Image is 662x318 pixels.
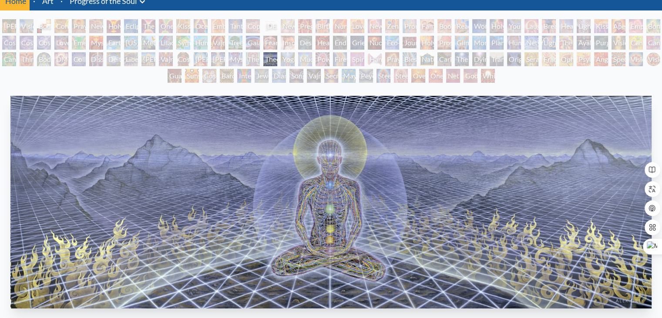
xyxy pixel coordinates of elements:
div: Transfiguration [490,52,504,66]
div: Copulating [246,19,260,33]
div: Birth [316,19,329,33]
div: Vajra Horse [211,36,225,50]
div: One [429,69,443,83]
div: Aperture [612,19,625,33]
div: Collective Vision [72,52,86,66]
div: [PERSON_NAME] [194,52,208,66]
div: Yogi & the Möbius Sphere [281,52,295,66]
div: Journey of the Wounded Healer [403,36,417,50]
div: Prostration [437,36,451,50]
div: Cannabis Sutra [646,36,660,50]
div: The Kiss [141,19,155,33]
div: Vision Crystal [629,52,643,66]
div: Liberation Through Seeing [124,52,138,66]
div: Despair [298,36,312,50]
div: Contemplation [54,19,68,33]
div: Ayahuasca Visitation [577,36,591,50]
div: The Seer [246,52,260,66]
div: Angel Skin [594,52,608,66]
div: Lightworker [542,36,556,50]
div: Seraphic Transport Docking on the Third Eye [524,52,538,66]
div: Steeplehead 2 [394,69,408,83]
div: Cosmic [DEMOGRAPHIC_DATA] [176,52,190,66]
div: One Taste [159,19,173,33]
div: Lilacs [159,36,173,50]
div: The Shulgins and their Alchemical Angels [559,36,573,50]
div: Spirit Animates the Flesh [350,52,364,66]
div: Song of Vajra Being [289,69,303,83]
div: Humming Bird [194,36,208,50]
div: Symbiosis: Gall Wasp & Oak Tree [176,36,190,50]
div: Planetary Prayers [490,36,504,50]
div: Pregnancy [298,19,312,33]
div: Healing [559,19,573,33]
div: Cosmic Elf [202,69,216,83]
div: Glimpsing the Empyrean [455,36,469,50]
div: White Light [481,69,495,83]
div: Kissing [176,19,190,33]
div: Eco-Atlas [385,36,399,50]
div: Bardo Being [220,69,234,83]
div: Diamond Being [272,69,286,83]
div: Net of Being [446,69,460,83]
div: Boo-boo [437,19,451,33]
div: Vajra Guru [159,52,173,66]
div: Steeplehead 1 [376,69,390,83]
div: Mystic Eye [229,52,242,66]
div: Praying Hands [385,52,399,66]
div: Family [420,19,434,33]
div: Cannabis Mudra [629,36,643,50]
div: Holy Family [490,19,504,33]
div: Ophanic Eyelash [559,52,573,66]
div: Blessing Hand [403,52,417,66]
div: Grieving [350,36,364,50]
div: [US_STATE] Song [124,36,138,50]
div: Third Eye Tears of Joy [20,52,34,66]
div: DMT - The Spirit Molecule [54,52,68,66]
div: Love is a Cosmic Force [54,36,68,50]
div: Vision Tree [612,36,625,50]
div: Fear [263,36,277,50]
div: Cosmic Lovers [37,36,51,50]
div: Newborn [281,19,295,33]
div: Peyote Being [359,69,373,83]
div: Fractal Eyes [542,52,556,66]
div: Deities & Demons Drinking from the Milky Pool [107,52,121,66]
div: Emerald Grail [72,36,86,50]
div: Praying [72,19,86,33]
div: Vajra Being [307,69,321,83]
div: Mysteriosa 2 [89,36,103,50]
div: Metamorphosis [141,36,155,50]
div: Jewel Being [255,69,269,83]
div: Eclipse [124,19,138,33]
div: Holy Fire [420,36,434,50]
div: New Family [368,19,382,33]
div: Tantra [229,19,242,33]
div: Wonder [472,19,486,33]
img: Theologue-1986-Alex-Grey-watermarked-1624393305.jpg [10,96,652,308]
div: Gaia [246,36,260,50]
div: Dying [472,52,486,66]
div: Promise [403,19,417,33]
div: Embracing [211,19,225,33]
div: Power to the Peaceful [316,52,329,66]
div: Cosmic Creativity [2,36,16,50]
div: New Man New Woman [89,19,103,33]
div: Zena Lotus [385,19,399,33]
div: Vision Crystal Tondo [646,52,660,66]
div: Laughing Man [524,19,538,33]
div: Cannabacchus [2,52,16,66]
div: Original Face [507,52,521,66]
div: Insomnia [281,36,295,50]
div: Empowerment [629,19,643,33]
div: Psychomicrograph of a Fractal Paisley Cherub Feather Tip [577,52,591,66]
div: Earth Energies [107,36,121,50]
div: Nursing [333,19,347,33]
div: Love Circuit [350,19,364,33]
div: Visionary Origin of Language [20,19,34,33]
div: Dissectional Art for Tool's Lateralus CD [89,52,103,66]
div: Godself [464,69,477,83]
div: [PERSON_NAME] [141,52,155,66]
div: Headache [316,36,329,50]
div: Guardian of Infinite Vision [168,69,181,83]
